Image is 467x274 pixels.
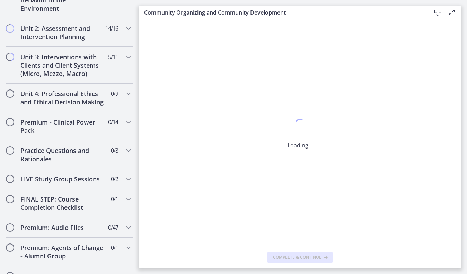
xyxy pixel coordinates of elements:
h3: Community Organizing and Community Development [144,8,420,17]
span: 0 / 47 [108,223,118,232]
span: Complete & continue [273,255,321,260]
span: 0 / 8 [111,146,118,155]
h2: Premium - Clinical Power Pack [20,118,105,135]
h2: LIVE Study Group Sessions [20,175,105,183]
span: 0 / 1 [111,243,118,252]
h2: Premium: Audio Files [20,223,105,232]
button: Complete & continue [267,252,333,263]
span: 14 / 16 [105,24,118,33]
h2: Premium: Agents of Change - Alumni Group [20,243,105,260]
span: 0 / 9 [111,89,118,98]
h2: FINAL STEP: Course Completion Checklist [20,195,105,212]
span: 5 / 11 [108,53,118,61]
div: 1 [288,117,312,133]
h2: Unit 3: Interventions with Clients and Client Systems (Micro, Mezzo, Macro) [20,53,105,78]
h2: Unit 2: Assessment and Intervention Planning [20,24,105,41]
span: 0 / 14 [108,118,118,126]
h2: Practice Questions and Rationales [20,146,105,163]
span: 0 / 1 [111,195,118,203]
h2: Unit 4: Professional Ethics and Ethical Decision Making [20,89,105,106]
p: Loading... [288,141,312,149]
span: 0 / 2 [111,175,118,183]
